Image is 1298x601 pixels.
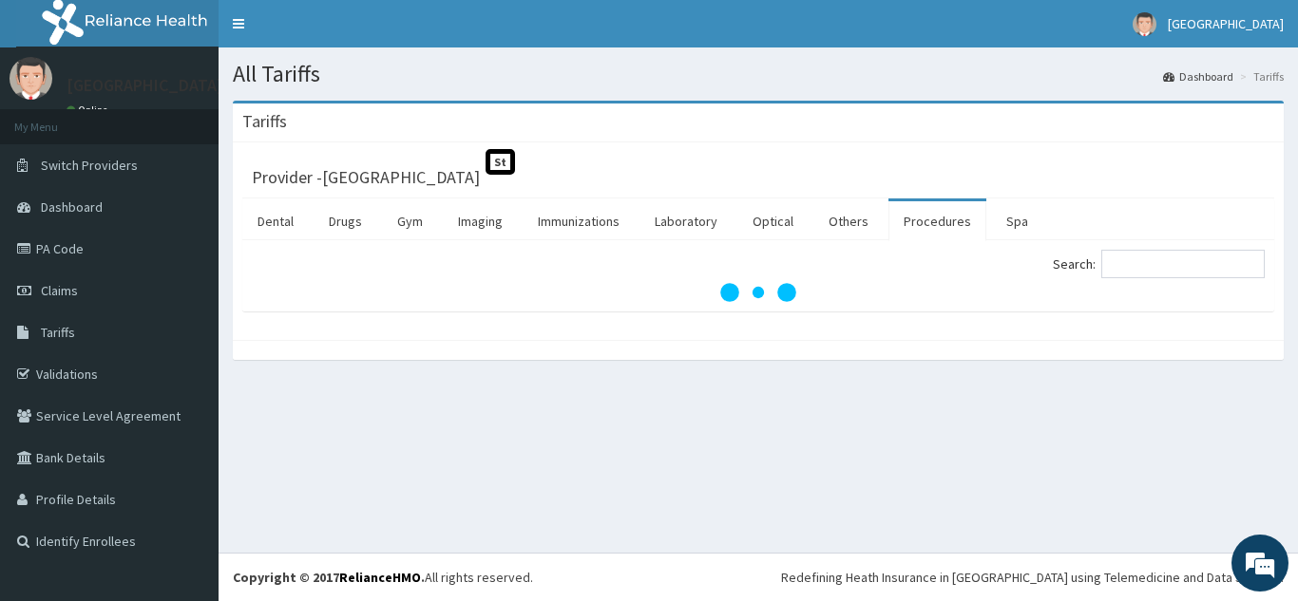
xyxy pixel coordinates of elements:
span: Claims [41,282,78,299]
label: Search: [1053,250,1265,278]
span: St [486,149,515,175]
span: Dashboard [41,198,103,216]
div: Redefining Heath Insurance in [GEOGRAPHIC_DATA] using Telemedicine and Data Science! [781,568,1284,587]
span: Switch Providers [41,157,138,174]
li: Tariffs [1235,68,1284,85]
div: Minimize live chat window [312,9,357,55]
strong: Copyright © 2017 . [233,569,425,586]
span: [GEOGRAPHIC_DATA] [1168,15,1284,32]
a: Laboratory [639,201,733,241]
a: Imaging [443,201,518,241]
h3: Provider - [GEOGRAPHIC_DATA] [252,169,480,186]
a: Optical [737,201,809,241]
div: Chat with us now [99,106,319,131]
footer: All rights reserved. [219,553,1298,601]
a: Spa [991,201,1043,241]
a: RelianceHMO [339,569,421,586]
img: User Image [1133,12,1156,36]
a: Drugs [314,201,377,241]
a: Gym [382,201,438,241]
p: [GEOGRAPHIC_DATA] [67,77,223,94]
a: Dashboard [1163,68,1233,85]
textarea: Type your message and hit 'Enter' [10,400,362,466]
img: User Image [10,57,52,100]
span: We're online! [110,179,262,371]
a: Procedures [888,201,986,241]
a: Immunizations [523,201,635,241]
a: Dental [242,201,309,241]
span: Tariffs [41,324,75,341]
svg: audio-loading [720,254,796,330]
a: Others [813,201,884,241]
img: d_794563401_company_1708531726252_794563401 [35,95,77,142]
h3: Tariffs [242,113,287,130]
input: Search: [1101,250,1265,278]
a: Online [67,103,112,117]
h1: All Tariffs [233,62,1284,86]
